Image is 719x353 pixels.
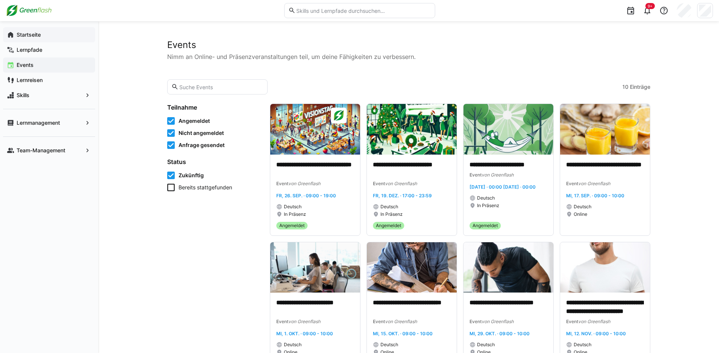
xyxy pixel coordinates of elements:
span: Mi, 15. Okt. · 09:00 - 10:00 [373,331,433,336]
span: Angemeldet [179,117,210,125]
img: image [367,242,457,293]
span: von Greenflash [578,319,610,324]
span: Anfrage gesendet [179,141,225,149]
span: von Greenflash [482,172,514,178]
span: 9+ [648,4,653,8]
img: image [463,242,553,293]
img: image [367,104,457,155]
span: Event [566,181,578,186]
input: Suche Events [179,84,263,90]
span: Event [276,181,288,186]
span: Einträge [630,83,650,91]
span: Deutsch [574,342,591,348]
span: Event [276,319,288,324]
span: von Greenflash [385,181,417,186]
h2: Events [167,39,650,51]
span: Bereits stattgefunden [179,184,232,191]
span: Online [574,211,587,217]
span: 10 [622,83,628,91]
span: Mi, 17. Sep. · 09:00 - 10:00 [566,193,624,198]
span: Nicht angemeldet [179,129,224,137]
span: Mi, 1. Okt. · 09:00 - 10:00 [276,331,333,336]
p: Nimm an Online- und Präsenzveranstaltungen teil, um deine Fähigkeiten zu verbessern. [167,52,650,61]
img: image [560,242,650,293]
span: Mi, 29. Okt. · 09:00 - 10:00 [470,331,530,336]
span: Deutsch [380,204,398,210]
span: Fr, 19. Dez. · 17:00 - 23:59 [373,193,432,198]
span: Deutsch [284,204,302,210]
span: Deutsch [284,342,302,348]
span: Event [470,319,482,324]
h4: Status [167,158,261,166]
span: Deutsch [380,342,398,348]
span: Angemeldet [473,223,498,229]
span: Event [470,172,482,178]
span: Fr, 26. Sep. · 09:00 - 19:00 [276,193,336,198]
span: Zukünftig [179,172,204,179]
img: image [270,242,360,293]
span: Event [566,319,578,324]
img: image [270,104,360,155]
span: Deutsch [574,204,591,210]
span: In Präsenz [380,211,403,217]
span: von Greenflash [578,181,610,186]
span: In Präsenz [477,203,499,209]
input: Skills und Lernpfade durchsuchen… [296,7,431,14]
span: In Präsenz [284,211,306,217]
span: Deutsch [477,342,495,348]
span: von Greenflash [482,319,514,324]
span: Angemeldet [376,223,401,229]
img: image [463,104,553,155]
h4: Teilnahme [167,104,261,111]
img: image [560,104,650,155]
span: Mi, 12. Nov. · 09:00 - 10:00 [566,331,626,336]
span: von Greenflash [288,319,320,324]
span: [DATE] · 00:00 [DATE] · 00:00 [470,184,536,190]
span: Angemeldet [279,223,305,229]
span: Deutsch [477,195,495,201]
span: Event [373,181,385,186]
span: Event [373,319,385,324]
span: von Greenflash [385,319,417,324]
span: von Greenflash [288,181,320,186]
